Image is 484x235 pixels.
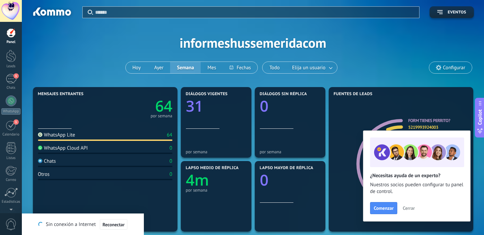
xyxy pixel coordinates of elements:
[38,92,84,96] span: Mensajes entrantes
[263,62,286,73] button: Todo
[169,145,172,151] div: 0
[100,219,127,230] button: Reconectar
[370,182,463,195] span: Nuestros socios pueden configurar tu panel de control.
[408,124,438,130] a: 5219993924003
[151,114,172,118] div: por semana
[169,158,172,164] div: 0
[103,222,125,227] span: Reconectar
[1,40,21,44] div: Panel
[186,166,239,170] span: Lapso medio de réplica
[291,63,327,72] span: Elija un usuario
[286,62,337,73] button: Elija un usuario
[370,172,463,179] h2: ¿Necesitas ayuda de un experto?
[167,132,172,138] div: 64
[260,170,269,190] text: 0
[169,171,172,178] div: 0
[1,86,21,90] div: Chats
[260,92,307,96] span: Diálogos sin réplica
[370,202,397,214] button: Comenzar
[260,96,269,116] text: 0
[38,219,127,230] div: Sin conexión a Internet
[13,73,19,79] span: 1
[374,206,394,210] span: Comenzar
[186,96,203,116] text: 31
[38,145,88,151] div: WhatsApp Cloud API
[260,149,320,154] div: por semana
[1,108,21,115] div: WhatsApp
[408,118,450,123] a: Form Tienes Perrito?
[1,132,21,137] div: Calendario
[38,158,56,164] div: Chats
[1,200,21,204] div: Estadísticas
[38,132,75,138] div: WhatsApp Lite
[170,62,201,73] button: Semana
[186,170,209,190] text: 4m
[186,188,246,193] div: por semana
[1,178,21,182] div: Correo
[155,96,172,116] text: 64
[430,6,474,18] button: Eventos
[1,156,21,160] div: Listas
[13,119,19,125] span: 1
[448,10,466,15] span: Eventos
[400,203,418,213] button: Cerrar
[38,146,42,150] img: WhatsApp Cloud API
[201,62,223,73] button: Mes
[223,62,257,73] button: Fechas
[1,64,21,69] div: Leads
[105,96,172,116] a: 64
[148,62,170,73] button: Ayer
[477,109,483,125] span: Copilot
[443,65,465,71] span: Configurar
[38,132,42,137] img: WhatsApp Lite
[334,92,373,96] span: Fuentes de leads
[126,62,148,73] button: Hoy
[186,92,228,96] span: Diálogos vigentes
[260,166,313,170] span: Lapso mayor de réplica
[38,159,42,163] img: Chats
[186,149,246,154] div: por semana
[38,171,50,178] div: Otros
[403,206,415,210] span: Cerrar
